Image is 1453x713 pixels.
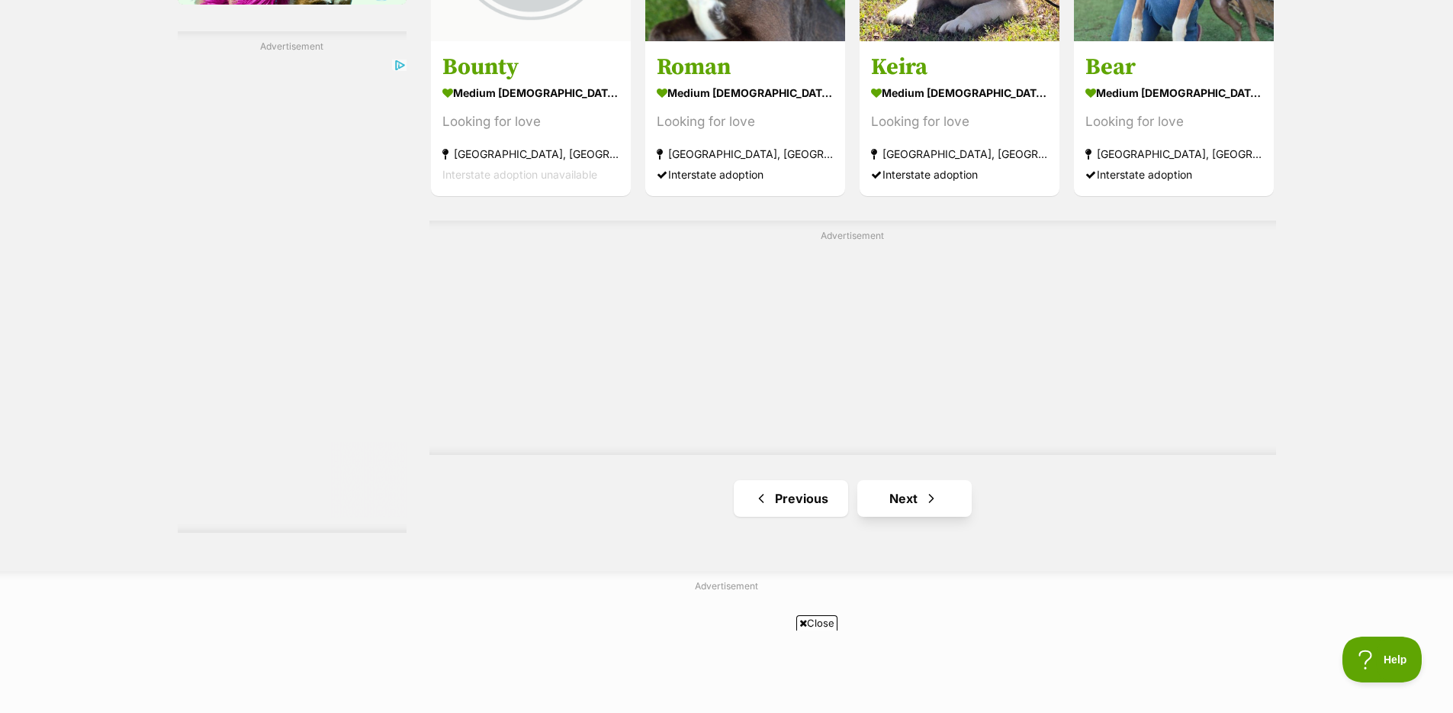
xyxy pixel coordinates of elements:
div: Looking for love [1085,111,1262,132]
strong: [GEOGRAPHIC_DATA], [GEOGRAPHIC_DATA] [871,144,1048,164]
a: Next page [857,480,972,517]
iframe: Help Scout Beacon - Open [1342,637,1422,682]
strong: medium [DEMOGRAPHIC_DATA] Dog [1085,82,1262,104]
a: Roman medium [DEMOGRAPHIC_DATA] Dog Looking for love [GEOGRAPHIC_DATA], [GEOGRAPHIC_DATA] Interst... [645,41,845,196]
div: Interstate adoption [657,164,834,185]
div: Looking for love [657,111,834,132]
h3: Keira [871,53,1048,82]
strong: medium [DEMOGRAPHIC_DATA] Dog [442,82,619,104]
iframe: Advertisement [178,60,407,518]
strong: [GEOGRAPHIC_DATA], [GEOGRAPHIC_DATA] [1085,144,1262,164]
nav: Pagination [429,480,1276,517]
iframe: Advertisement [483,249,1223,440]
h3: Bear [1085,53,1262,82]
div: Interstate adoption [1085,164,1262,185]
div: Looking for love [871,111,1048,132]
div: Interstate adoption [871,164,1048,185]
a: Bounty medium [DEMOGRAPHIC_DATA] Dog Looking for love [GEOGRAPHIC_DATA], [GEOGRAPHIC_DATA] Inters... [431,41,631,196]
a: Bear medium [DEMOGRAPHIC_DATA] Dog Looking for love [GEOGRAPHIC_DATA], [GEOGRAPHIC_DATA] Intersta... [1074,41,1274,196]
h3: Bounty [442,53,619,82]
h3: Roman [657,53,834,82]
strong: [GEOGRAPHIC_DATA], [GEOGRAPHIC_DATA] [657,144,834,164]
div: Advertisement [178,31,407,533]
a: Keira medium [DEMOGRAPHIC_DATA] Dog Looking for love [GEOGRAPHIC_DATA], [GEOGRAPHIC_DATA] Interst... [860,41,1059,196]
span: Close [796,615,837,631]
strong: medium [DEMOGRAPHIC_DATA] Dog [871,82,1048,104]
a: Previous page [734,480,848,517]
div: Advertisement [429,221,1276,455]
iframe: Advertisement [449,637,1005,705]
strong: [GEOGRAPHIC_DATA], [GEOGRAPHIC_DATA] [442,144,619,164]
div: Looking for love [442,111,619,132]
strong: medium [DEMOGRAPHIC_DATA] Dog [657,82,834,104]
span: Interstate adoption unavailable [442,168,597,181]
